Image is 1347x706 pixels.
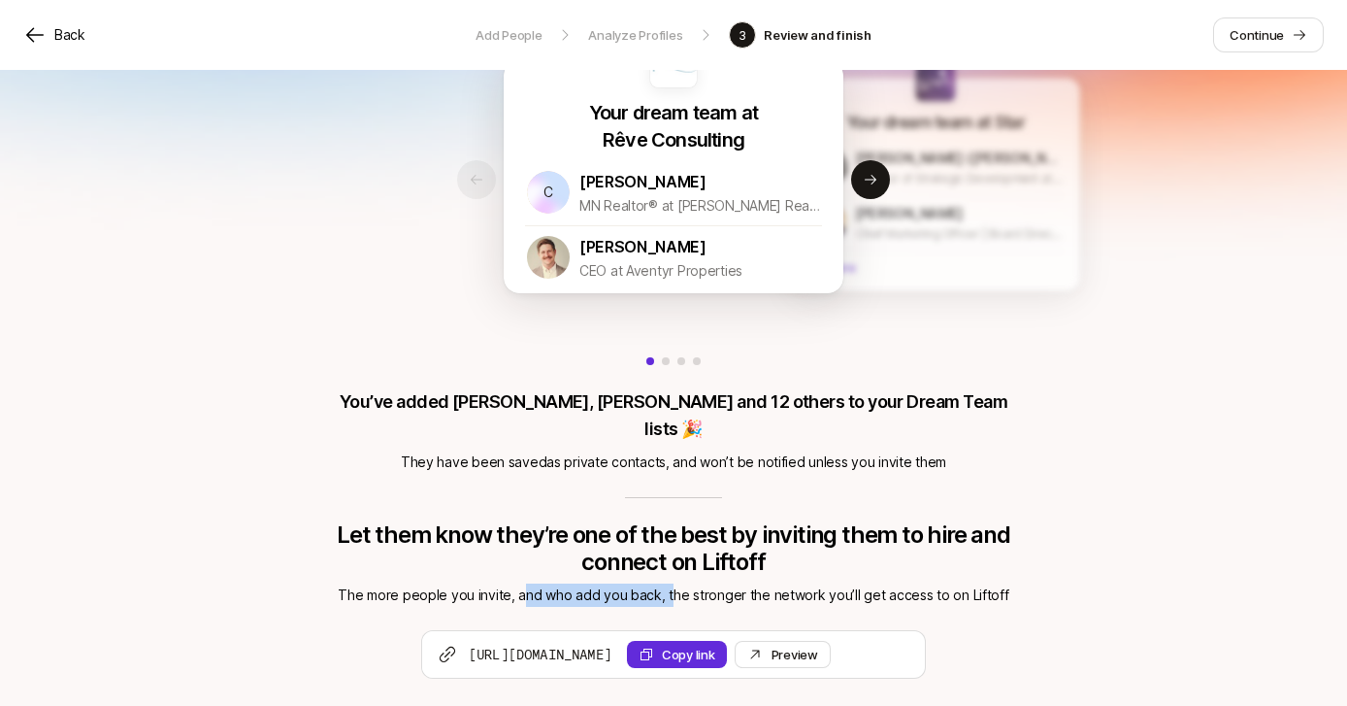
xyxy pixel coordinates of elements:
[856,203,964,224] p: [PERSON_NAME]
[846,111,990,134] p: Your dream team at
[627,641,727,668] button: Copy link
[735,641,831,668] a: Preview
[579,169,706,194] p: [PERSON_NAME]
[579,194,822,218] p: MN Realtor® at [PERSON_NAME] Realty Group | Co-Founder of [GEOGRAPHIC_DATA]
[856,224,1063,244] p: Chief Marketing Officer | Board Director | Strategic Advisor
[331,521,1016,576] p: Let them know they’re one of the best by inviting them to hire and connect on Liftoff
[764,25,871,45] p: Review and finish
[739,25,746,45] p: 3
[579,234,706,259] p: [PERSON_NAME]
[579,259,822,283] p: CEO at Aventyr Properties
[811,150,847,185] img: 1730560004444
[543,181,553,204] p: C
[1230,25,1284,45] p: Continue
[603,126,744,153] p: Rêve Consulting
[995,111,1025,134] p: Star
[772,645,818,664] div: Preview
[54,23,85,47] p: Back
[856,169,1063,188] p: Director of Strategic Development at NPARALLEL + Atomic Props
[588,25,682,45] p: Analyze Profiles
[527,236,570,279] img: 1756747233985
[476,25,542,45] p: Add People
[589,99,759,126] p: Your dream team at
[811,205,847,241] img: 1646752826218
[1213,17,1324,52] a: Continue
[331,388,1016,443] p: You’ve added [PERSON_NAME], [PERSON_NAME] and 12 others to your Dream Team lists 🎉
[856,148,1063,169] p: [PERSON_NAME] ([PERSON_NAME]) [PERSON_NAME]
[331,451,1016,474] p: They have been saved as private contacts , and won’t be notified unless you invite them
[331,584,1016,607] p: The more people you invite, and who add you back, the stronger the network you’ll get access to o...
[469,645,611,664] span: [URL][DOMAIN_NAME]
[809,251,1062,281] p: + 1 more
[916,61,956,101] img: 07679416_b8f2_41bf_a658_85dc6b98888a.jpg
